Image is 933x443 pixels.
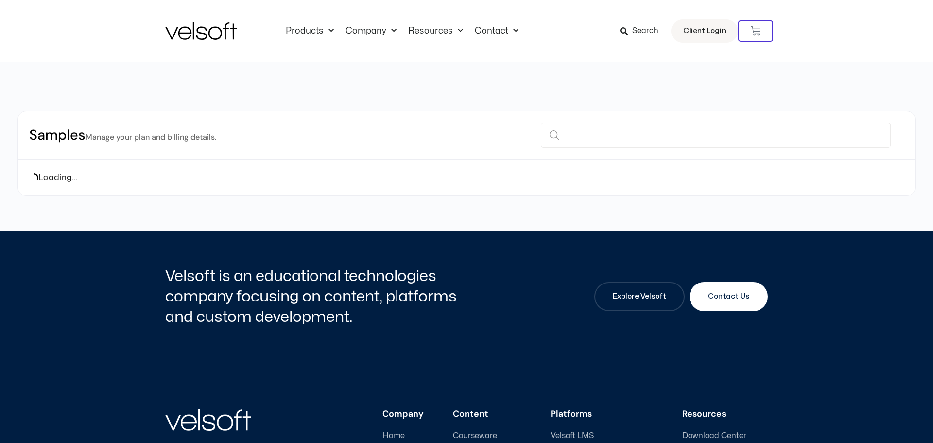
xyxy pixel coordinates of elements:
[453,431,497,441] span: Courseware
[165,22,237,40] img: Velsoft Training Materials
[690,282,768,311] a: Contact Us
[280,26,340,36] a: ProductsMenu Toggle
[382,409,424,420] h3: Company
[551,431,653,441] a: Velsoft LMS
[280,26,524,36] nav: Menu
[708,291,749,302] span: Contact Us
[671,19,738,43] a: Client Login
[29,126,216,145] h2: Samples
[38,171,78,184] span: Loading...
[682,409,768,420] h3: Resources
[382,431,405,441] span: Home
[402,26,469,36] a: ResourcesMenu Toggle
[453,431,521,441] a: Courseware
[382,431,424,441] a: Home
[613,291,666,302] span: Explore Velsoft
[632,25,658,37] span: Search
[682,431,746,441] span: Download Center
[682,431,768,441] a: Download Center
[594,282,685,311] a: Explore Velsoft
[453,409,521,420] h3: Content
[551,409,653,420] h3: Platforms
[551,431,594,441] span: Velsoft LMS
[165,266,464,327] h2: Velsoft is an educational technologies company focusing on content, platforms and custom developm...
[86,132,216,142] small: Manage your plan and billing details.
[683,25,726,37] span: Client Login
[469,26,524,36] a: ContactMenu Toggle
[620,23,665,39] a: Search
[340,26,402,36] a: CompanyMenu Toggle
